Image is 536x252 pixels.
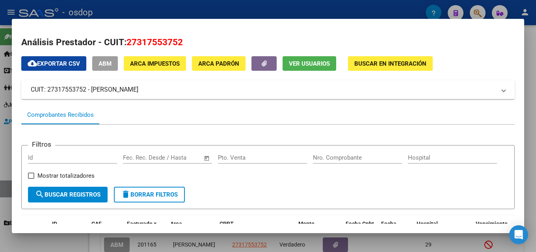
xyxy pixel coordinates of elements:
span: Borrar Filtros [121,191,178,198]
span: Exportar CSV [28,60,80,67]
span: ARCA Impuestos [130,60,180,67]
span: CAE [91,221,102,227]
h2: Análisis Prestador - CUIT: [21,36,515,49]
span: ABM [99,60,112,67]
mat-icon: cloud_download [28,59,37,68]
span: ID [52,221,57,227]
datatable-header-cell: Monto [295,215,342,250]
mat-panel-title: CUIT: 27317553752 - [PERSON_NAME] [31,85,496,94]
button: ARCA Padrón [192,56,246,71]
mat-icon: search [35,189,45,199]
span: Hospital [417,221,438,227]
datatable-header-cell: ID [49,215,88,250]
span: Monto [298,221,315,227]
span: Vencimiento Auditoría [476,221,508,236]
datatable-header-cell: Fecha Recibido [378,215,413,250]
datatable-header-cell: Facturado x Orden De [124,215,167,250]
button: Ver Usuarios [283,56,336,71]
span: Facturado x Orden De [127,221,156,236]
div: Open Intercom Messenger [509,225,528,244]
button: Borrar Filtros [114,187,185,202]
datatable-header-cell: Area [167,215,216,250]
span: Area [170,221,182,227]
input: Fecha inicio [123,154,155,161]
h3: Filtros [28,139,55,149]
button: ABM [92,56,118,71]
datatable-header-cell: Vencimiento Auditoría [473,215,508,250]
span: Buscar Registros [35,191,100,198]
mat-icon: delete [121,189,130,199]
span: Mostrar totalizadores [37,171,95,180]
datatable-header-cell: Hospital [413,215,473,250]
datatable-header-cell: CPBT [216,215,295,250]
span: Ver Usuarios [289,60,330,67]
div: Comprobantes Recibidos [27,110,94,120]
button: Buscar en Integración [348,56,433,71]
datatable-header-cell: Fecha Cpbt [342,215,378,250]
span: 27317553752 [127,37,183,47]
span: Fecha Recibido [381,221,403,236]
span: Buscar en Integración [354,60,426,67]
span: ARCA Padrón [198,60,239,67]
button: Exportar CSV [21,56,86,71]
button: Open calendar [203,154,212,163]
input: Fecha fin [162,154,200,161]
span: CPBT [220,221,234,227]
button: ARCA Impuestos [124,56,186,71]
datatable-header-cell: CAE [88,215,124,250]
button: Buscar Registros [28,187,108,202]
span: Fecha Cpbt [346,221,374,227]
mat-expansion-panel-header: CUIT: 27317553752 - [PERSON_NAME] [21,80,515,99]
